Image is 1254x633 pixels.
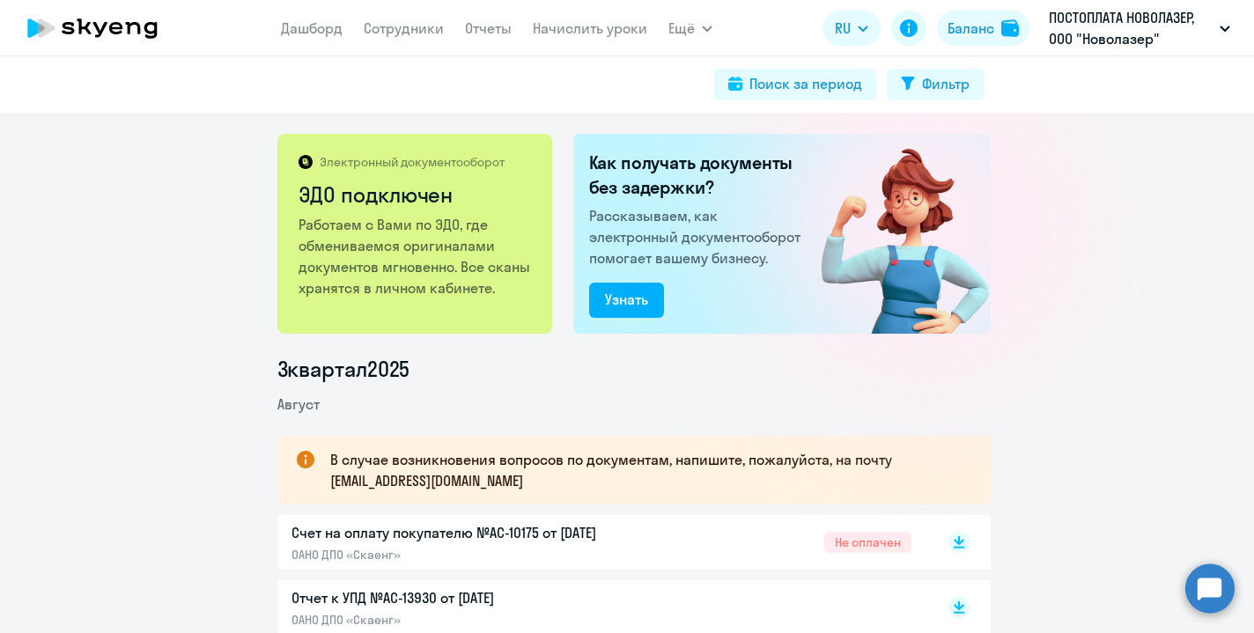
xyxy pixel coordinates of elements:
[299,214,534,298] p: Работаем с Вами по ЭДО, где обмениваемся оригиналами документов мгновенно. Все сканы хранятся в л...
[277,355,991,383] li: 3 квартал 2025
[668,11,712,46] button: Ещё
[330,449,959,491] p: В случае возникновения вопросов по документам, напишите, пожалуйста, на почту [EMAIL_ADDRESS][DOM...
[465,19,512,37] a: Отчеты
[364,19,444,37] a: Сотрудники
[589,283,664,318] button: Узнать
[922,73,970,94] div: Фильтр
[887,69,984,100] button: Фильтр
[835,18,851,39] span: RU
[1049,7,1213,49] p: ПОСТОПЛАТА НОВОЛАЗЕР, ООО "Новолазер"
[589,151,808,200] h2: Как получать документы без задержки?
[533,19,647,37] a: Начислить уроки
[714,69,876,100] button: Поиск за период
[291,522,661,543] p: Счет на оплату покупателю №AC-10175 от [DATE]
[1040,7,1239,49] button: ПОСТОПЛАТА НОВОЛАЗЕР, ООО "Новолазер"
[822,11,881,46] button: RU
[1001,19,1019,37] img: balance
[948,18,994,39] div: Баланс
[320,154,505,170] p: Электронный документооборот
[291,612,661,628] p: ОАНО ДПО «Скаенг»
[605,289,648,310] div: Узнать
[291,547,661,563] p: ОАНО ДПО «Скаенг»
[281,19,343,37] a: Дашборд
[291,587,911,628] a: Отчет к УПД №AC-13930 от [DATE]ОАНО ДПО «Скаенг»
[291,587,661,608] p: Отчет к УПД №AC-13930 от [DATE]
[277,395,320,413] span: Август
[291,522,911,563] a: Счет на оплату покупателю №AC-10175 от [DATE]ОАНО ДПО «Скаенг»Не оплачен
[668,18,695,39] span: Ещё
[589,205,808,269] p: Рассказываем, как электронный документооборот помогает вашему бизнесу.
[793,134,991,334] img: connected
[299,180,534,209] h2: ЭДО подключен
[824,532,911,553] span: Не оплачен
[749,73,862,94] div: Поиск за период
[937,11,1029,46] button: Балансbalance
